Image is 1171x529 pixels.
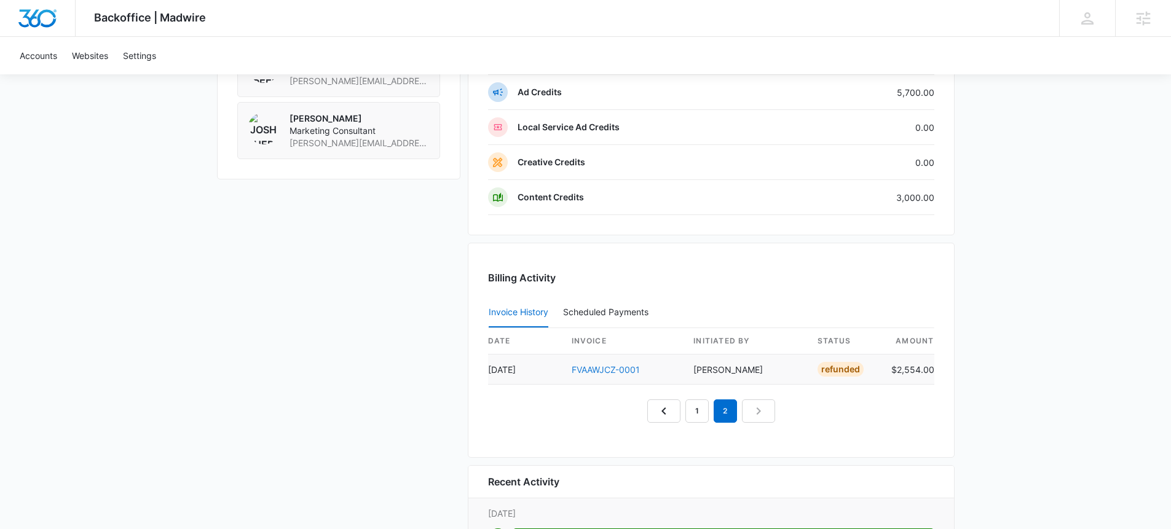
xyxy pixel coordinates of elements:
[488,474,559,489] h6: Recent Activity
[290,75,430,87] span: [PERSON_NAME][EMAIL_ADDRESS][PERSON_NAME][DOMAIN_NAME]
[808,328,881,355] th: status
[684,355,807,385] td: [PERSON_NAME]
[563,308,653,316] div: Scheduled Payments
[488,270,934,285] h3: Billing Activity
[12,37,65,74] a: Accounts
[116,37,164,74] a: Settings
[94,11,206,24] span: Backoffice | Madwire
[647,399,680,423] a: Previous Page
[562,328,684,355] th: invoice
[818,362,864,377] div: Refunded
[684,328,807,355] th: Initiated By
[804,145,934,180] td: 0.00
[881,328,934,355] th: amount
[290,112,430,125] p: [PERSON_NAME]
[290,137,430,149] span: [PERSON_NAME][EMAIL_ADDRESS][PERSON_NAME][DOMAIN_NAME]
[518,86,562,98] p: Ad Credits
[804,75,934,110] td: 5,700.00
[804,110,934,145] td: 0.00
[647,399,775,423] nav: Pagination
[248,112,280,144] img: Josh Sherman
[572,364,640,375] a: FVAAWJCZ-0001
[518,156,585,168] p: Creative Credits
[488,355,562,385] td: [DATE]
[489,298,548,327] button: Invoice History
[518,191,584,203] p: Content Credits
[488,507,934,520] p: [DATE]
[804,180,934,215] td: 3,000.00
[488,328,562,355] th: date
[290,125,430,137] span: Marketing Consultant
[65,37,116,74] a: Websites
[881,355,934,385] td: $2,554.00
[518,121,620,133] p: Local Service Ad Credits
[714,399,737,423] em: 2
[685,399,709,423] a: Page 1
